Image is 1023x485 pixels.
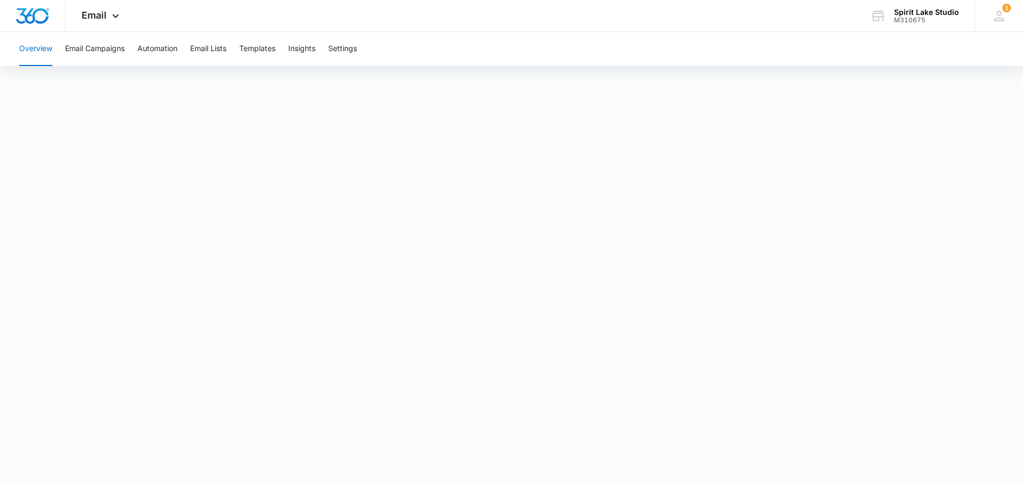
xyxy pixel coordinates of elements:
button: Automation [137,32,177,66]
div: notifications count [1002,4,1011,12]
button: Settings [328,32,357,66]
button: Email Campaigns [65,32,125,66]
div: account id [894,17,959,24]
button: Overview [19,32,52,66]
span: 1 [1002,4,1011,12]
div: account name [894,8,959,17]
button: Templates [239,32,275,66]
button: Insights [288,32,315,66]
span: Email [82,10,107,21]
button: Email Lists [190,32,226,66]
